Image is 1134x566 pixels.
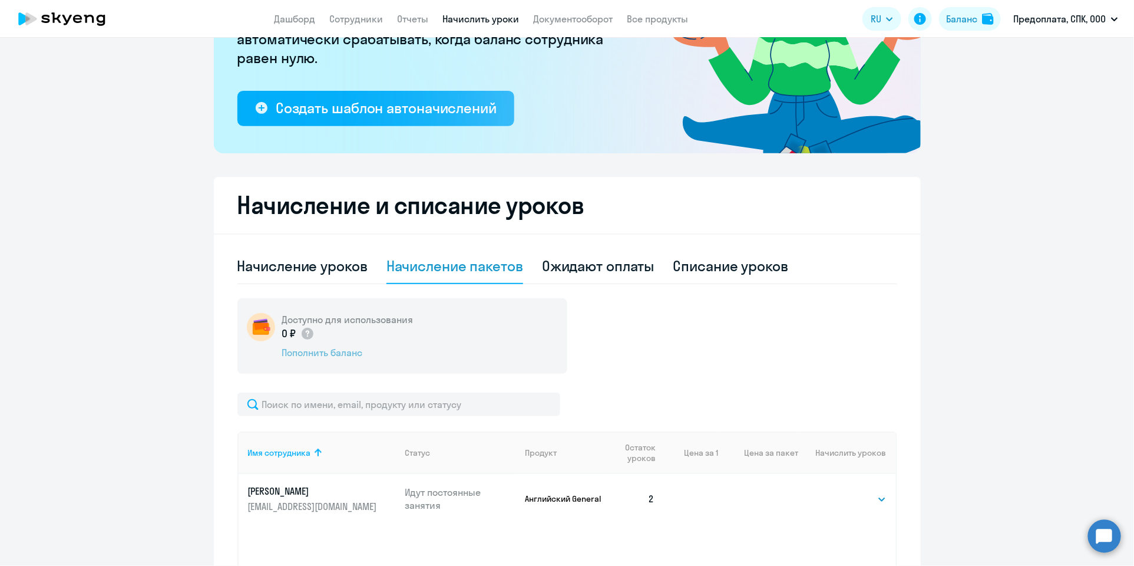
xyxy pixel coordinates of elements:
[405,447,430,458] div: Статус
[442,13,519,25] a: Начислить уроки
[627,13,688,25] a: Все продукты
[939,7,1001,31] button: Балансbalance
[798,432,895,474] th: Начислить уроков
[673,256,789,275] div: Списание уроков
[525,447,557,458] div: Продукт
[282,313,414,326] h5: Доступно для использования
[248,485,396,513] a: [PERSON_NAME][EMAIL_ADDRESS][DOMAIN_NAME]
[386,256,523,275] div: Начисление пакетов
[862,7,901,31] button: RU
[248,447,396,458] div: Имя сотрудника
[405,486,515,512] p: Идут постоянные занятия
[1008,5,1124,33] button: Предоплата, СПК, ООО
[614,442,656,463] span: Остаток уроков
[329,13,383,25] a: Сотрудники
[237,256,368,275] div: Начисление уроков
[982,13,994,25] img: balance
[237,91,514,126] button: Создать шаблон автоначислений
[237,393,560,416] input: Поиск по имени, email, продукту или статусу
[405,447,515,458] div: Статус
[664,432,718,474] th: Цена за 1
[248,500,380,513] p: [EMAIL_ADDRESS][DOMAIN_NAME]
[397,13,428,25] a: Отчеты
[1014,12,1106,26] p: Предоплата, СПК, ООО
[274,13,315,25] a: Дашборд
[237,191,897,219] h2: Начисление и списание уроков
[871,12,881,26] span: RU
[525,447,604,458] div: Продукт
[282,346,414,359] div: Пополнить баланс
[248,447,311,458] div: Имя сотрудника
[282,326,315,341] p: 0 ₽
[542,256,654,275] div: Ожидают оплаты
[604,474,664,524] td: 2
[247,313,275,341] img: wallet-circle.png
[946,12,977,26] div: Баланс
[276,98,497,117] div: Создать шаблон автоначислений
[718,432,798,474] th: Цена за пакет
[533,13,613,25] a: Документооборот
[248,485,380,498] p: [PERSON_NAME]
[525,493,604,504] p: Английский General
[614,442,664,463] div: Остаток уроков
